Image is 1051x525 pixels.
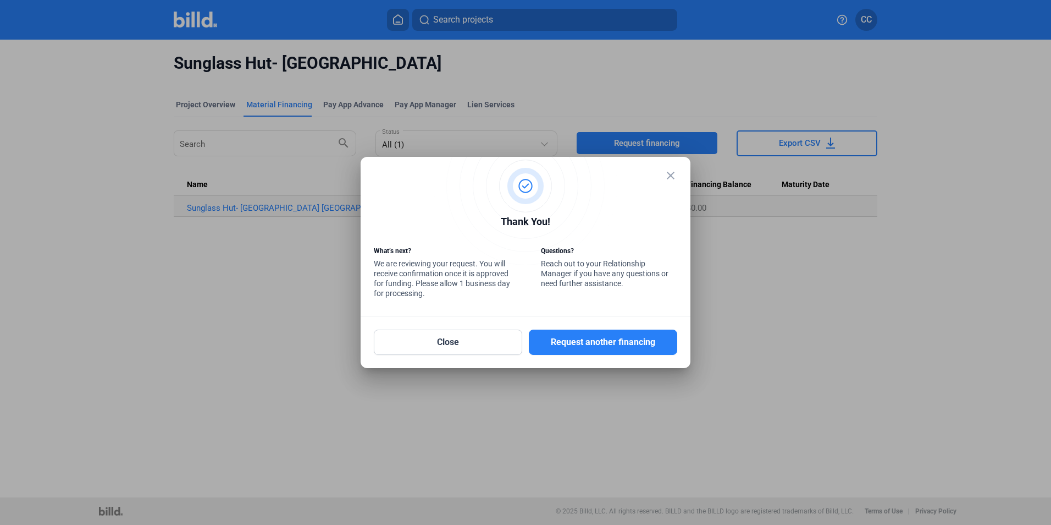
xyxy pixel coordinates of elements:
[541,246,677,259] div: Questions?
[541,246,677,291] div: Reach out to your Relationship Manager if you have any questions or need further assistance.
[374,246,510,259] div: What’s next?
[664,169,677,182] mat-icon: close
[374,330,522,355] button: Close
[374,246,510,301] div: We are reviewing your request. You will receive confirmation once it is approved for funding. Ple...
[374,214,677,232] div: Thank You!
[529,330,677,355] button: Request another financing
